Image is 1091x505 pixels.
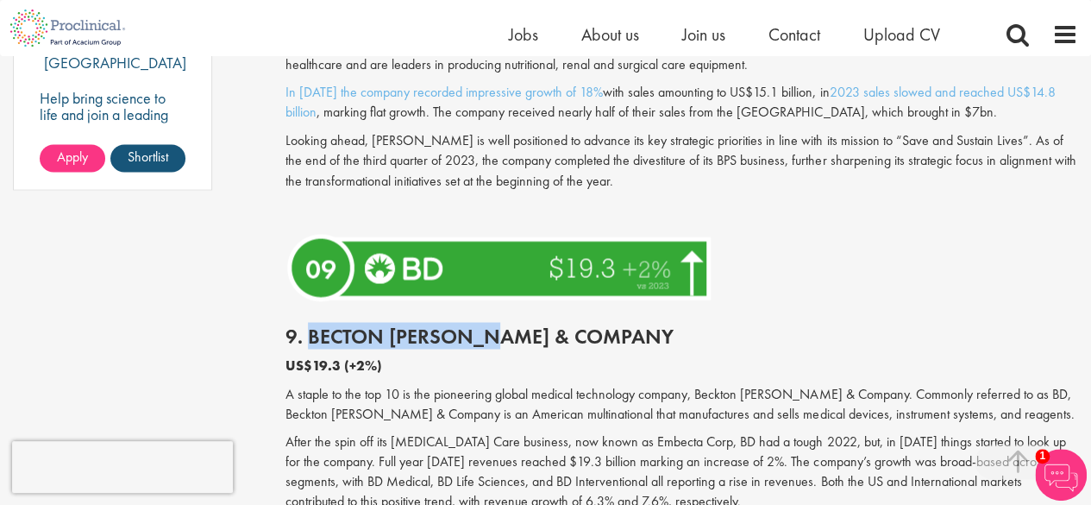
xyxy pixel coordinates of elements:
[285,356,382,374] b: US$19.3 (+2%)
[285,325,1078,347] h2: 9. Becton [PERSON_NAME] & Company
[285,83,1055,121] a: 2023 sales slowed and reached US$14.8 billion
[1035,449,1050,464] span: 1
[863,23,940,46] a: Upload CV
[1035,449,1087,501] img: Chatbot
[110,144,185,172] a: Shortlist
[12,441,233,493] iframe: reCAPTCHA
[768,23,820,46] a: Contact
[40,53,191,89] p: [GEOGRAPHIC_DATA], [GEOGRAPHIC_DATA]
[682,23,725,46] a: Join us
[285,131,1078,191] p: Looking ahead, [PERSON_NAME] is well positioned to advance its key strategic priorities in line w...
[285,83,603,101] a: In [DATE] the company recorded impressive growth of 18%
[581,23,639,46] a: About us
[40,144,105,172] a: Apply
[57,148,88,166] span: Apply
[40,90,185,221] p: Help bring science to life and join a leading pharmaceutical company to play a key role in delive...
[509,23,538,46] a: Jobs
[285,83,1078,123] p: with sales amounting to US$15.1 billion, in , marking flat growth. The company received nearly ha...
[285,384,1078,424] p: A staple to the top 10 is the pioneering global medical technology company, Beckton [PERSON_NAME]...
